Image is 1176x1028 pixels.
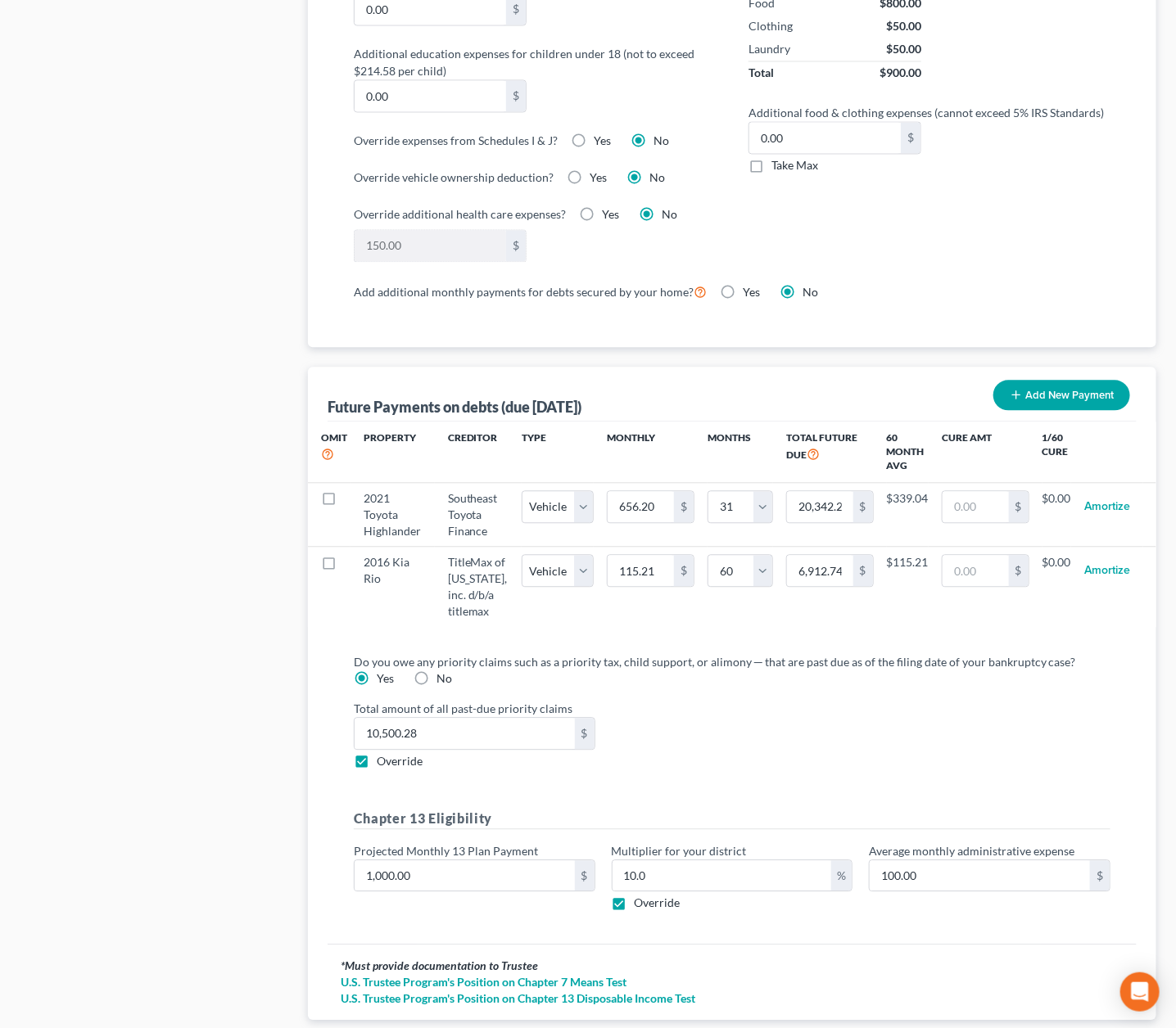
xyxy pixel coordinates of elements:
[506,80,526,111] div: $
[346,700,1119,717] label: Total amount of all past-due priority claims
[355,860,575,891] input: 0.00
[590,170,607,184] span: Yes
[887,547,929,627] td: $115.21
[870,860,1090,891] input: 0.00
[341,990,1124,1007] a: U.S. Trustee Program's Position on Chapter 13 Disposable Income Test
[749,65,774,81] div: Total
[886,18,921,34] div: $50.00
[355,80,506,111] input: 0.00
[355,230,506,261] input: 0.00
[355,718,575,749] input: 0.00
[354,132,558,149] label: Override expenses from Schedules I & J?
[354,205,566,223] label: Override additional health care expenses?
[328,397,581,417] div: Future Payments on debts (due [DATE])
[787,555,853,586] input: 0.00
[787,491,853,522] input: 0.00
[1084,554,1130,587] button: Amortize
[635,895,681,909] span: Override
[346,45,724,79] label: Additional education expenses for children under 18 (not to exceed $214.58 per child)
[594,422,708,483] th: Monthly
[993,380,1130,410] button: Add New Payment
[831,860,852,891] div: %
[771,158,818,172] span: Take Max
[654,133,669,147] span: No
[506,230,526,261] div: $
[575,718,595,749] div: $
[674,491,694,522] div: $
[435,422,522,483] th: Creditor
[1009,555,1029,586] div: $
[602,207,619,221] span: Yes
[435,483,522,547] td: Southeast Toyota Finance
[308,422,351,483] th: Omit
[886,41,921,57] div: $50.00
[354,809,1110,829] h5: Chapter 13 Eligibility
[1043,422,1071,483] th: 1/60 Cure
[901,122,920,153] div: $
[943,555,1009,586] input: 0.00
[354,282,707,301] label: Add additional monthly payments for debts secured by your home?
[943,491,1009,522] input: 0.00
[887,483,929,547] td: $339.04
[351,483,435,547] td: 2021 Toyota Highlander
[351,422,435,483] th: Property
[749,18,793,34] div: Clothing
[929,422,1043,483] th: Cure Amt
[354,653,1076,670] label: Do you owe any priority claims such as a priority tax, child support, or alimony ─ that are past ...
[853,555,873,586] div: $
[341,958,1124,974] div: Must provide documentation to Trustee
[436,671,452,685] span: No
[749,122,901,153] input: 0.00
[354,169,554,186] label: Override vehicle ownership deduction?
[674,555,694,586] div: $
[608,491,674,522] input: 0.00
[749,41,790,57] div: Laundry
[1084,490,1130,523] button: Amortize
[869,842,1074,859] label: Average monthly administrative expense
[743,285,760,299] span: Yes
[351,547,435,627] td: 2016 Kia Rio
[522,422,594,483] th: Type
[435,547,522,627] td: TitleMax of [US_STATE], inc. d/b/a titlemax
[1090,860,1110,891] div: $
[608,555,674,586] input: 0.00
[803,285,818,299] span: No
[575,860,595,891] div: $
[880,65,921,81] div: $900.00
[649,170,665,184] span: No
[1120,972,1160,1012] div: Open Intercom Messenger
[377,671,394,685] span: Yes
[708,422,773,483] th: Months
[1043,547,1071,627] td: $0.00
[773,422,887,483] th: Total Future Due
[341,974,1124,990] a: U.S. Trustee Program's Position on Chapter 7 Means Test
[1009,491,1029,522] div: $
[1043,483,1071,547] td: $0.00
[613,860,832,891] input: 0.00
[612,842,747,859] label: Multiplier for your district
[740,104,1119,121] label: Additional food & clothing expenses (cannot exceed 5% IRS Standards)
[853,491,873,522] div: $
[662,207,677,221] span: No
[354,842,538,859] label: Projected Monthly 13 Plan Payment
[594,133,611,147] span: Yes
[377,754,423,768] span: Override
[887,422,929,483] th: 60 Month Avg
